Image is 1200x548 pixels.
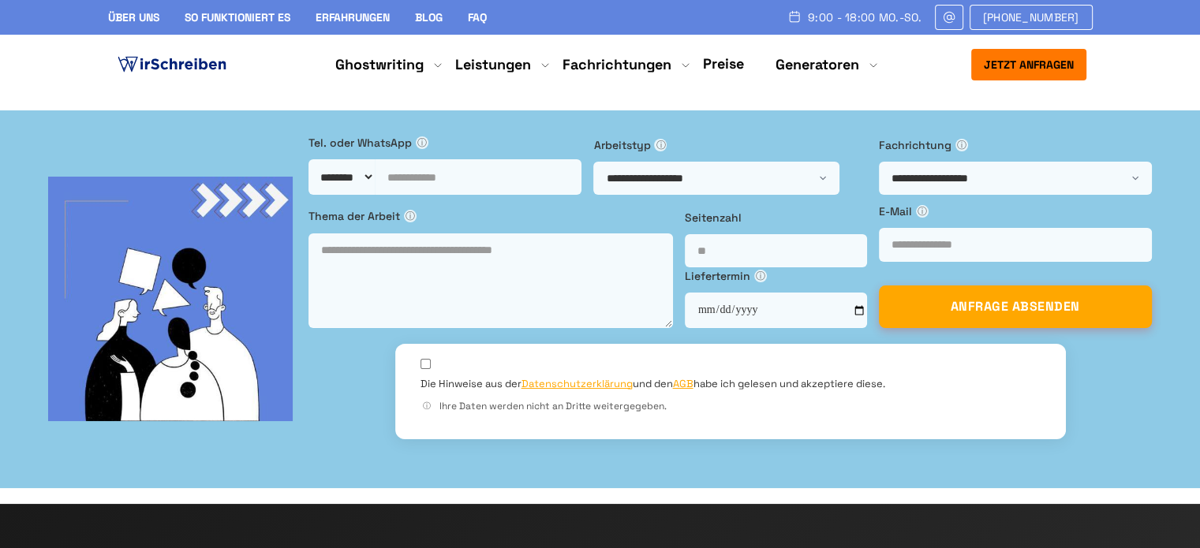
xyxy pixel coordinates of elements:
span: ⓘ [404,210,417,222]
button: ANFRAGE ABSENDEN [879,285,1152,328]
label: E-Mail [879,203,1152,220]
span: ⓘ [654,139,667,151]
label: Fachrichtung [879,136,1152,154]
a: Über uns [108,10,159,24]
label: Thema der Arbeit [308,207,672,225]
span: [PHONE_NUMBER] [983,11,1079,24]
label: Liefertermin [685,267,867,285]
img: logo ghostwriter-österreich [114,53,230,76]
a: Erfahrungen [316,10,390,24]
span: ⓘ [916,205,929,218]
label: Die Hinweise aus der und den habe ich gelesen und akzeptiere diese. [421,377,885,391]
a: Leistungen [455,55,531,74]
img: Email [942,11,956,24]
label: Arbeitstyp [593,136,866,154]
a: Generatoren [776,55,859,74]
img: bg [48,177,293,421]
a: Blog [415,10,443,24]
a: FAQ [468,10,487,24]
span: ⓘ [955,139,968,151]
label: Tel. oder WhatsApp [308,134,581,151]
div: Ihre Daten werden nicht an Dritte weitergegeben. [421,399,1041,414]
img: Schedule [787,10,802,23]
span: ⓘ [754,270,767,282]
span: ⓘ [421,400,433,412]
button: Jetzt anfragen [971,49,1086,80]
a: Datenschutzerklärung [521,377,633,390]
span: 9:00 - 18:00 Mo.-So. [808,11,922,24]
a: So funktioniert es [185,10,290,24]
a: Fachrichtungen [563,55,671,74]
a: Preise [703,54,744,73]
label: Seitenzahl [685,209,867,226]
a: AGB [673,377,693,390]
a: [PHONE_NUMBER] [970,5,1093,30]
a: Ghostwriting [335,55,424,74]
span: ⓘ [416,136,428,149]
